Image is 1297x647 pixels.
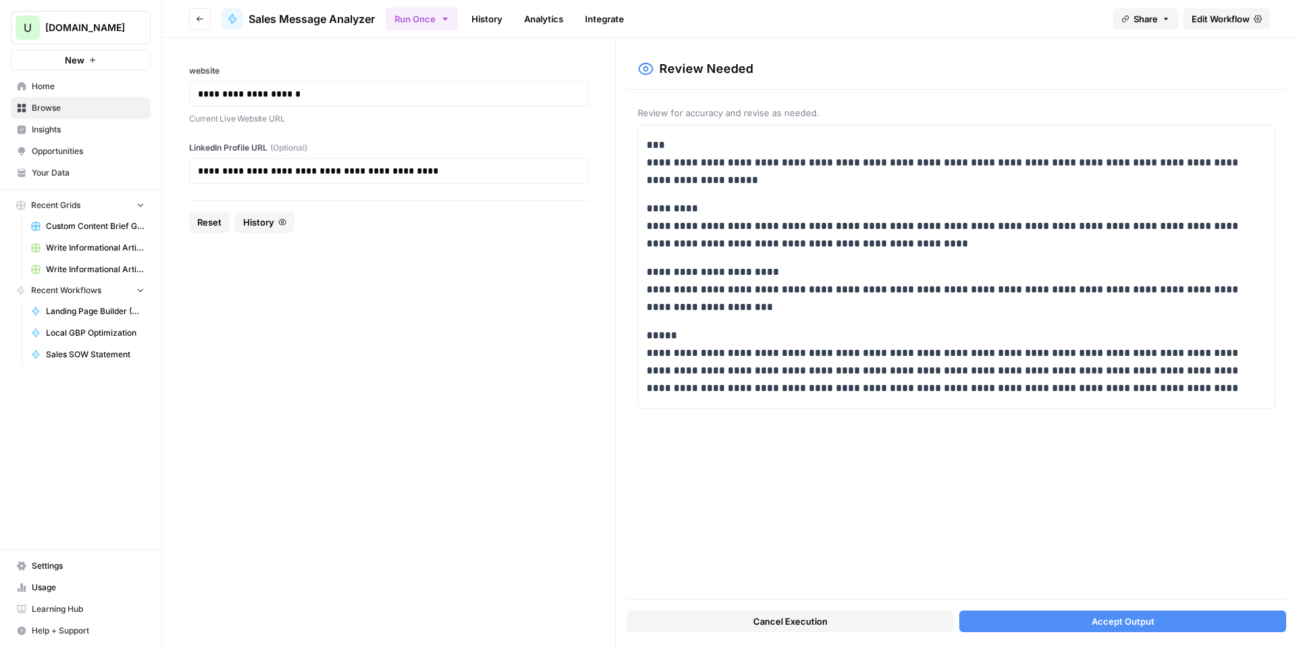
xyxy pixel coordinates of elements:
[11,140,151,162] a: Opportunities
[65,53,84,67] span: New
[31,284,101,296] span: Recent Workflows
[753,615,828,628] span: Cancel Execution
[386,7,458,30] button: Run Once
[25,301,151,322] a: Landing Page Builder (Ultimate)
[1184,8,1270,30] a: Edit Workflow
[959,611,1286,632] button: Accept Output
[249,11,375,27] span: Sales Message Analyzer
[32,560,145,572] span: Settings
[235,211,295,233] button: History
[25,237,151,259] a: Write Informational Article
[189,65,588,77] label: website
[11,195,151,215] button: Recent Grids
[189,211,230,233] button: Reset
[32,581,145,594] span: Usage
[659,59,753,78] h2: Review Needed
[32,167,145,179] span: Your Data
[11,577,151,598] a: Usage
[32,102,145,114] span: Browse
[46,242,145,254] span: Write Informational Article
[1092,615,1154,628] span: Accept Output
[627,611,954,632] button: Cancel Execution
[11,620,151,642] button: Help + Support
[243,215,274,229] span: History
[463,8,511,30] a: History
[24,20,32,36] span: U
[25,344,151,365] a: Sales SOW Statement
[32,145,145,157] span: Opportunities
[11,50,151,70] button: New
[11,97,151,119] a: Browse
[1192,12,1250,26] span: Edit Workflow
[45,21,127,34] span: [DOMAIN_NAME]
[189,112,588,126] p: Current Live Website URL
[222,8,375,30] a: Sales Message Analyzer
[46,220,145,232] span: Custom Content Brief Grid
[11,119,151,140] a: Insights
[11,11,151,45] button: Workspace: Upgrow.io
[25,215,151,237] a: Custom Content Brief Grid
[11,555,151,577] a: Settings
[46,263,145,276] span: Write Informational Article (1)
[638,106,1275,120] span: Review for accuracy and revise as needed.
[516,8,571,30] a: Analytics
[11,162,151,184] a: Your Data
[31,199,80,211] span: Recent Grids
[577,8,632,30] a: Integrate
[189,142,588,154] label: LinkedIn Profile URL
[25,322,151,344] a: Local GBP Optimization
[25,259,151,280] a: Write Informational Article (1)
[46,327,145,339] span: Local GBP Optimization
[32,80,145,93] span: Home
[46,305,145,317] span: Landing Page Builder (Ultimate)
[32,603,145,615] span: Learning Hub
[1113,8,1178,30] button: Share
[32,124,145,136] span: Insights
[11,598,151,620] a: Learning Hub
[32,625,145,637] span: Help + Support
[270,142,307,154] span: (Optional)
[11,280,151,301] button: Recent Workflows
[1134,12,1158,26] span: Share
[197,215,222,229] span: Reset
[46,348,145,361] span: Sales SOW Statement
[11,76,151,97] a: Home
